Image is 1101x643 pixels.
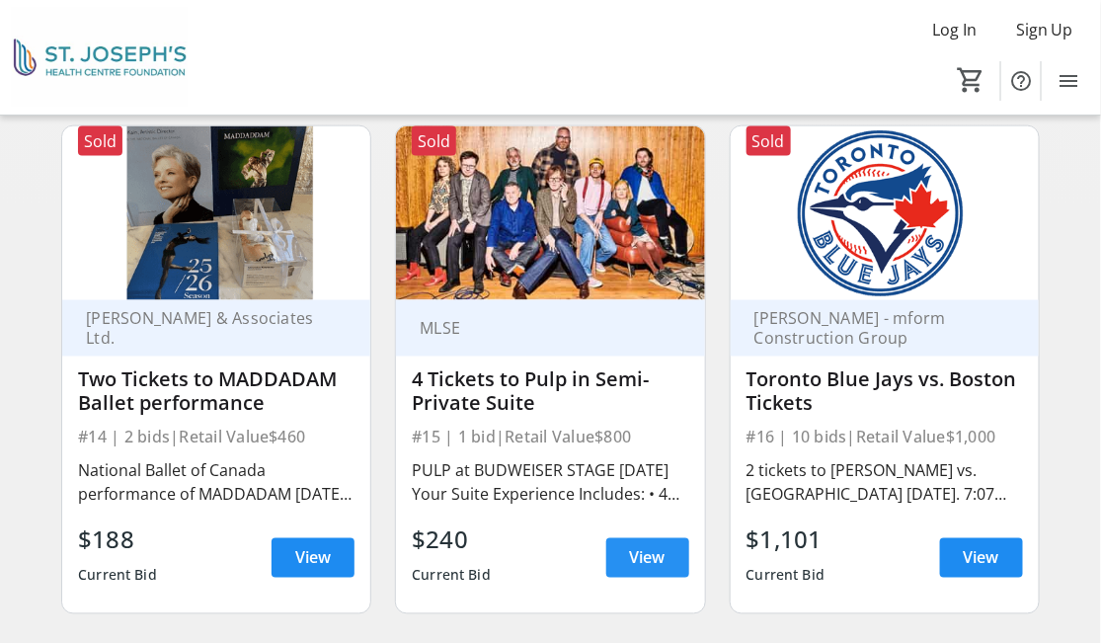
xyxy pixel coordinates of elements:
[940,538,1023,578] a: View
[78,424,354,451] div: #14 | 2 bids | Retail Value $460
[1016,18,1073,41] span: Sign Up
[953,62,988,98] button: Cart
[1001,61,1041,101] button: Help
[78,459,354,507] div: National Ballet of Canada performance of MADDADAM [DATE] 7:30 pm at the [GEOGRAPHIC_DATA] in [GEO...
[747,126,791,156] div: Sold
[78,558,157,594] div: Current Bid
[78,368,354,416] div: Two Tickets to MADDADAM Ballet performance
[78,522,157,558] div: $188
[731,126,1039,300] img: Toronto Blue Jays vs. Boston Tickets
[272,538,354,578] a: View
[412,522,491,558] div: $240
[78,308,331,348] div: [PERSON_NAME] & Associates Ltd.
[606,538,689,578] a: View
[630,546,666,570] span: View
[1000,14,1089,45] button: Sign Up
[747,368,1023,416] div: Toronto Blue Jays vs. Boston Tickets
[412,126,456,156] div: Sold
[1050,61,1089,101] button: Menu
[747,459,1023,507] div: 2 tickets to [PERSON_NAME] vs. [GEOGRAPHIC_DATA] [DATE]. 7:07 pm start TD Premium Lounge – Sectio...
[295,546,331,570] span: View
[964,546,999,570] span: View
[747,424,1023,451] div: #16 | 10 bids | Retail Value $1,000
[747,308,999,348] div: [PERSON_NAME] - mform Construction Group
[412,558,491,594] div: Current Bid
[747,558,826,594] div: Current Bid
[412,318,665,338] div: MLSE
[916,14,992,45] button: Log In
[932,18,977,41] span: Log In
[412,368,688,416] div: 4 Tickets to Pulp in Semi-Private Suite
[12,8,188,107] img: St. Joseph's Health Centre Foundation's Logo
[747,522,826,558] div: $1,101
[412,424,688,451] div: #15 | 1 bid | Retail Value $800
[62,126,370,300] img: Two Tickets to MADDADAM Ballet performance
[396,126,704,300] img: 4 Tickets to Pulp in Semi-Private Suite
[412,459,688,507] div: PULP at BUDWEISER STAGE [DATE] Your Suite Experience Includes: • 4 Tickets | Semi-Private Suite •...
[78,126,122,156] div: Sold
